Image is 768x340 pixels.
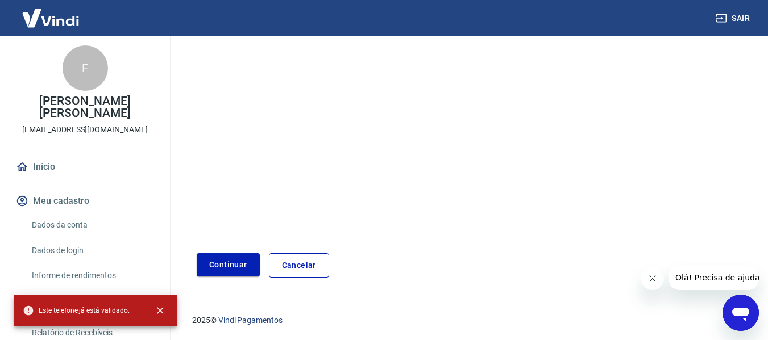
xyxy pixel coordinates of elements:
[14,1,88,35] img: Vindi
[269,253,329,278] a: Cancelar
[723,295,759,331] iframe: Botão para abrir a janela de mensagens
[218,316,283,325] a: Vindi Pagamentos
[192,314,741,326] p: 2025 ©
[713,8,754,29] button: Sair
[22,124,148,136] p: [EMAIL_ADDRESS][DOMAIN_NAME]
[27,239,156,262] a: Dados de login
[14,154,156,179] a: Início
[9,95,161,119] p: [PERSON_NAME] [PERSON_NAME]
[27,264,156,287] a: Informe de rendimentos
[7,8,96,17] span: Olá! Precisa de ajuda?
[641,267,664,290] iframe: Fechar mensagem
[197,253,260,276] button: Continuar
[669,265,759,290] iframe: Mensagem da empresa
[148,298,173,323] button: close
[14,188,156,213] button: Meu cadastro
[23,305,130,316] span: Este telefone já está validado.
[63,45,108,91] div: F
[27,213,156,237] a: Dados da conta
